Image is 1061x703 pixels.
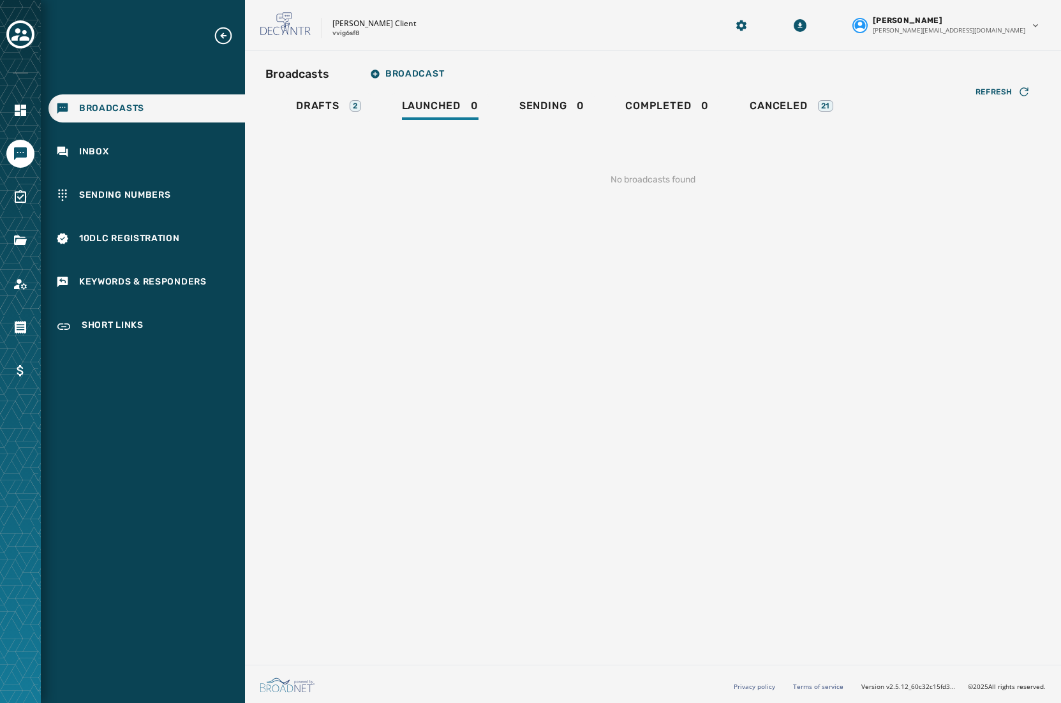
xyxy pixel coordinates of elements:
[332,18,417,29] p: [PERSON_NAME] Client
[402,100,479,120] div: 0
[79,145,109,158] span: Inbox
[519,100,584,120] div: 0
[818,100,834,112] div: 21
[750,100,807,112] span: Canceled
[6,226,34,255] a: Navigate to Files
[370,69,444,79] span: Broadcast
[793,682,843,691] a: Terms of service
[968,682,1046,691] span: © 2025 All rights reserved.
[6,140,34,168] a: Navigate to Messaging
[265,153,1041,207] div: No broadcasts found
[48,94,245,122] a: Navigate to Broadcasts
[625,100,691,112] span: Completed
[79,189,171,202] span: Sending Numbers
[48,138,245,166] a: Navigate to Inbox
[789,14,812,37] button: Download Menu
[734,682,775,691] a: Privacy policy
[6,270,34,298] a: Navigate to Account
[976,87,1013,97] span: Refresh
[6,357,34,385] a: Navigate to Billing
[625,100,709,120] div: 0
[861,682,958,692] span: Version
[6,313,34,341] a: Navigate to Orders
[48,311,245,342] a: Navigate to Short Links
[48,225,245,253] a: Navigate to 10DLC Registration
[82,319,144,334] span: Short Links
[79,102,144,115] span: Broadcasts
[402,100,461,112] span: Launched
[332,29,360,38] p: vvig6sf8
[873,26,1025,35] span: [PERSON_NAME][EMAIL_ADDRESS][DOMAIN_NAME]
[6,183,34,211] a: Navigate to Surveys
[265,65,329,83] h2: Broadcasts
[730,14,753,37] button: Manage global settings
[886,682,958,692] span: v2.5.12_60c32c15fd37978ea97d18c88c1d5e69e1bdb78b
[79,232,180,245] span: 10DLC Registration
[296,100,339,112] span: Drafts
[519,100,567,112] span: Sending
[213,26,244,46] button: Expand sub nav menu
[48,268,245,296] a: Navigate to Keywords & Responders
[48,181,245,209] a: Navigate to Sending Numbers
[6,20,34,48] button: Toggle account select drawer
[350,100,361,112] div: 2
[873,15,942,26] span: [PERSON_NAME]
[6,96,34,124] a: Navigate to Home
[79,276,207,288] span: Keywords & Responders
[847,10,1046,40] button: User settings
